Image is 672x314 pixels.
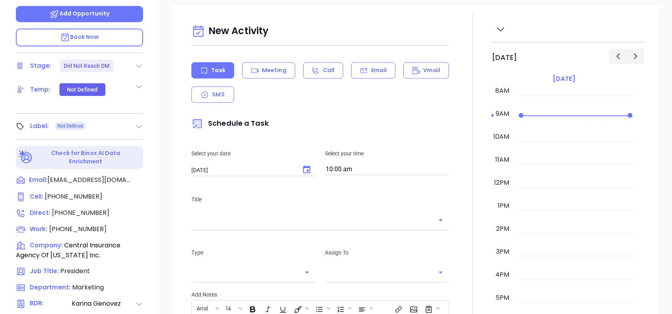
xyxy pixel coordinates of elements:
[50,10,110,17] span: Add Opportunity
[57,122,83,130] span: Not Defined
[30,120,49,132] div: Label:
[435,214,446,226] button: Open
[494,293,511,303] div: 5pm
[72,283,104,292] span: Marketing
[302,267,313,278] button: Open
[29,175,48,186] span: Email:
[30,283,71,291] span: Department:
[494,86,511,96] div: 8am
[371,66,387,75] p: Email
[191,248,315,257] p: Type
[211,66,225,75] p: Task
[191,21,449,42] div: New Activity
[48,175,131,185] span: [EMAIL_ADDRESS][DOMAIN_NAME]
[30,84,51,96] div: Temp:
[60,33,99,41] span: Book Now
[30,267,59,275] span: Job Title:
[193,304,212,310] span: Arial
[30,192,43,201] span: Cell :
[609,49,627,63] button: Previous day
[494,109,511,119] div: 9am
[191,290,449,299] p: Add Notes
[492,53,517,62] h2: [DATE]
[212,90,224,99] p: SMS
[299,162,315,178] button: Choose date, selected date is Oct 1, 2025
[49,224,107,234] span: [PHONE_NUMBER]
[496,201,511,211] div: 1pm
[423,66,440,75] p: Vmail
[262,66,286,75] p: Meeting
[191,195,449,204] p: Title
[325,149,449,158] p: Select your time
[494,247,511,257] div: 3pm
[191,118,269,128] span: Schedule a Task
[72,299,135,309] span: Karina Genovez
[45,192,102,201] span: [PHONE_NUMBER]
[493,178,511,188] div: 12pm
[323,66,334,75] p: Call
[30,241,63,249] span: Company:
[325,248,449,257] p: Assign To
[30,209,50,217] span: Direct :
[60,266,90,276] span: President
[30,299,71,309] span: BDR:
[30,60,52,72] div: Stage:
[19,150,33,164] img: Ai-Enrich-DaqCidB-.svg
[191,166,296,174] input: MM/DD/YYYY
[492,132,511,142] div: 10am
[16,241,120,260] span: Central Insurance Agency Of [US_STATE] Inc.
[435,267,446,278] button: Open
[30,225,47,233] span: Work:
[191,149,315,158] p: Select your date
[52,208,109,217] span: [PHONE_NUMBER]
[222,304,235,310] span: 14
[67,83,97,96] div: Not Defined
[494,224,511,234] div: 2pm
[494,270,511,280] div: 4pm
[494,155,511,165] div: 11am
[626,49,644,63] button: Next day
[551,73,577,84] a: [DATE]
[34,149,137,166] p: Check for Binox AI Data Enrichment
[64,59,110,72] div: Did Not Reach DM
